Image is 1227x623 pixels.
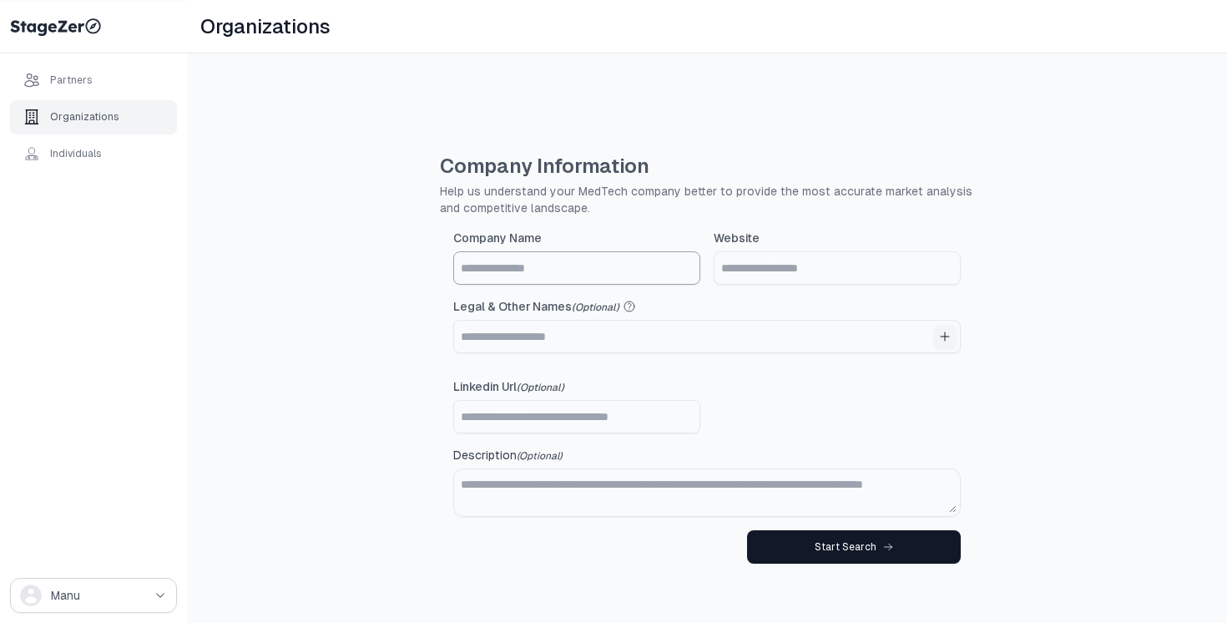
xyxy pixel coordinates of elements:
button: drop down button [10,578,177,613]
div: Individuals [50,147,102,160]
span: Website [714,230,760,246]
span: Legal & Other Names [453,298,619,315]
span: Linkedin Url [453,378,564,395]
span: Manu [51,587,80,604]
span: Company Name [453,230,542,246]
button: Start Search [747,530,961,564]
a: Individuals [10,137,177,170]
span: (Optional) [572,301,619,313]
h1: Organizations [200,13,330,40]
span: Description [453,447,562,463]
a: Partners [10,63,177,97]
div: Start Search [815,540,893,554]
h1: Company Information [440,153,974,180]
p: Help us understand your MedTech company better to provide the most accurate market analysis and c... [440,183,974,216]
span: (Optional) [517,450,562,462]
div: Organizations [50,110,119,124]
div: Partners [50,73,93,87]
span: (Optional) [517,382,564,393]
a: Organizations [10,100,177,134]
